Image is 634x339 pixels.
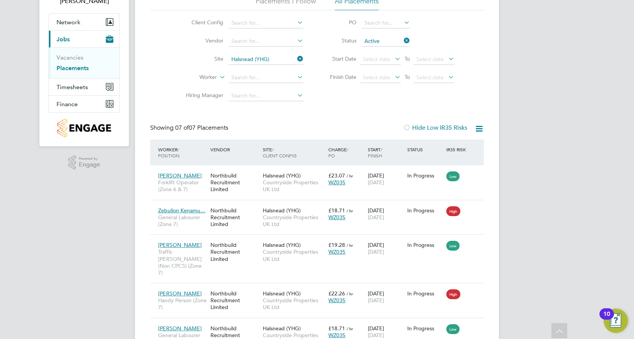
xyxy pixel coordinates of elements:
input: Search for... [229,91,303,101]
input: Select one [362,36,410,47]
span: Countryside Properties UK Ltd [263,214,325,228]
div: Charge [326,143,366,162]
span: Engage [79,162,100,168]
span: 07 Placements [175,124,228,132]
span: WZ035 [328,297,345,304]
span: High [446,289,460,299]
span: Low [446,241,460,251]
span: Finance [56,100,78,108]
span: [DATE] [368,332,384,339]
span: Network [56,19,80,26]
a: Zebulion Kenamu…General Labourer (Zone 7)Northbuild Recruitment LimitedHalsnead (YHG)Countryside ... [156,203,484,209]
span: 07 of [175,124,189,132]
span: Select date [363,56,390,63]
span: Traffic [PERSON_NAME] (Non CPCS) (Zone 7) [158,248,207,276]
label: Finish Date [322,74,356,80]
span: [DATE] [368,214,384,221]
span: Zebulion Kenamu… [158,207,206,214]
span: £22.26 [328,290,345,297]
span: Countryside Properties UK Ltd [263,297,325,311]
span: / Position [158,146,179,159]
span: [PERSON_NAME] [158,290,202,297]
span: / hr [347,291,353,297]
span: To [402,72,412,82]
span: [PERSON_NAME] [158,242,202,248]
a: Go to home page [49,119,120,137]
span: £19.28 [328,242,345,248]
button: Finance [49,96,119,112]
span: Forklift Operator (Zone 6 & 7) [158,179,207,193]
span: Halsnead (YHG) [263,207,301,214]
span: Halsnead (YHG) [263,172,301,179]
span: [DATE] [368,179,384,186]
span: General Labourer (Zone 7) [158,214,207,228]
span: Powered by [79,155,100,162]
span: Low [446,171,460,181]
div: Vendor [209,143,261,156]
div: [DATE] [366,286,405,308]
label: Hiring Manager [180,92,223,99]
span: / Client Config [263,146,297,159]
span: Halsnead (YHG) [263,290,301,297]
div: In Progress [407,172,443,179]
input: Search for... [229,72,303,83]
div: Status [405,143,445,156]
span: Countryside Properties UK Ltd [263,248,325,262]
a: [PERSON_NAME]General Labourer (Zone 7)Northbuild Recruitment LimitedHalsnead (YHG)Countryside Pro... [156,321,484,327]
span: Timesheets [56,83,88,91]
a: [PERSON_NAME]Forklift Operator (Zone 6 & 7)Northbuild Recruitment LimitedHalsnead (YHG)Countrysid... [156,168,484,174]
img: countryside-properties-logo-retina.png [57,119,111,137]
div: In Progress [407,290,443,297]
div: Jobs [49,47,119,78]
div: Northbuild Recruitment Limited [209,203,261,232]
span: Low [446,324,460,334]
button: Network [49,14,119,30]
div: Northbuild Recruitment Limited [209,168,261,197]
a: Powered byEngage [68,155,100,170]
a: Vacancies [56,54,83,61]
span: Halsnead (YHG) [263,242,301,248]
span: To [402,54,412,64]
span: WZ035 [328,332,345,339]
button: Open Resource Center, 10 new notifications [604,309,628,333]
span: Select date [416,74,444,81]
div: Site [261,143,326,162]
div: Northbuild Recruitment Limited [209,286,261,315]
div: 10 [603,314,610,324]
input: Search for... [229,18,303,28]
div: Northbuild Recruitment Limited [209,238,261,266]
label: Status [322,37,356,44]
div: IR35 Risk [444,143,471,156]
span: [DATE] [368,248,384,255]
input: Search for... [362,18,410,28]
span: High [446,206,460,216]
span: [DATE] [368,297,384,304]
div: Worker [156,143,209,162]
span: / Finish [368,146,382,159]
span: / PO [328,146,348,159]
label: Worker [173,74,217,81]
span: WZ035 [328,179,345,186]
label: Client Config [180,19,223,26]
button: Jobs [49,31,119,47]
span: Countryside Properties UK Ltd [263,179,325,193]
span: / hr [347,242,353,248]
span: Select date [416,56,444,63]
span: / hr [347,208,353,213]
span: £18.71 [328,207,345,214]
span: / hr [347,326,353,331]
div: Showing [150,124,230,132]
span: [PERSON_NAME] [158,172,202,179]
span: Select date [363,74,390,81]
span: Jobs [56,36,70,43]
span: £18.71 [328,325,345,332]
label: Site [180,55,223,62]
span: WZ035 [328,248,345,255]
div: [DATE] [366,238,405,259]
div: [DATE] [366,203,405,224]
label: PO [322,19,356,26]
span: Halsnead (YHG) [263,325,301,332]
div: In Progress [407,242,443,248]
div: Start [366,143,405,162]
span: £23.07 [328,172,345,179]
